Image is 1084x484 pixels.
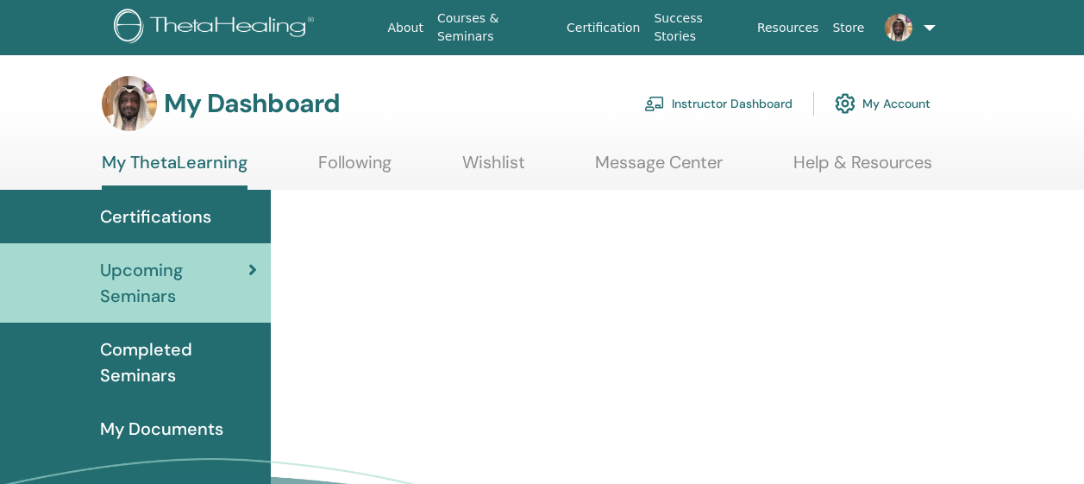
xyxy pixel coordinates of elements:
a: About [380,12,429,44]
span: Completed Seminars [100,336,257,388]
a: Following [318,152,392,185]
img: default.jpg [102,76,157,131]
a: Courses & Seminars [430,3,560,53]
a: Store [825,12,871,44]
img: chalkboard-teacher.svg [644,96,665,111]
span: My Documents [100,416,223,442]
a: Certification [560,12,647,44]
a: Wishlist [462,152,525,185]
a: Message Center [595,152,723,185]
a: Resources [750,12,826,44]
img: logo.png [114,9,320,47]
a: Help & Resources [793,152,932,185]
a: My ThetaLearning [102,152,248,190]
span: Upcoming Seminars [100,257,248,309]
img: cog.svg [835,89,855,118]
a: My Account [835,85,930,123]
a: Instructor Dashboard [644,85,793,123]
h3: My Dashboard [164,88,340,119]
a: Success Stories [647,3,749,53]
img: default.jpg [885,14,912,41]
span: Certifications [100,204,211,229]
